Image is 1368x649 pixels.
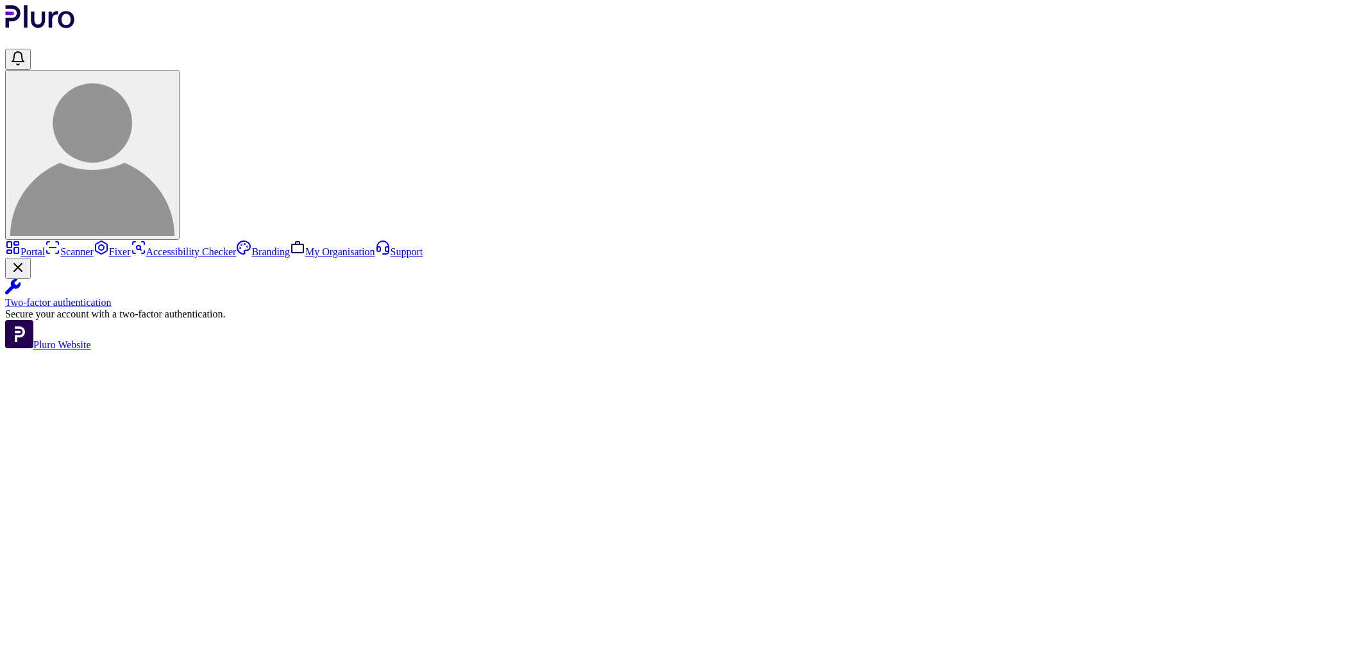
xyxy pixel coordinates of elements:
[5,70,180,240] button: User avatar
[5,19,75,30] a: Logo
[10,72,174,236] img: User avatar
[5,258,31,279] button: Close Two-factor authentication notification
[290,246,375,257] a: My Organisation
[94,246,131,257] a: Fixer
[5,49,31,70] button: Open notifications, you have undefined new notifications
[5,339,91,350] a: Open Pluro Website
[45,246,94,257] a: Scanner
[236,246,290,257] a: Branding
[5,297,1363,308] div: Two-factor authentication
[5,240,1363,351] aside: Sidebar menu
[5,279,1363,308] a: Two-factor authentication
[5,308,1363,320] div: Secure your account with a two-factor authentication.
[131,246,237,257] a: Accessibility Checker
[375,246,423,257] a: Support
[5,246,45,257] a: Portal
